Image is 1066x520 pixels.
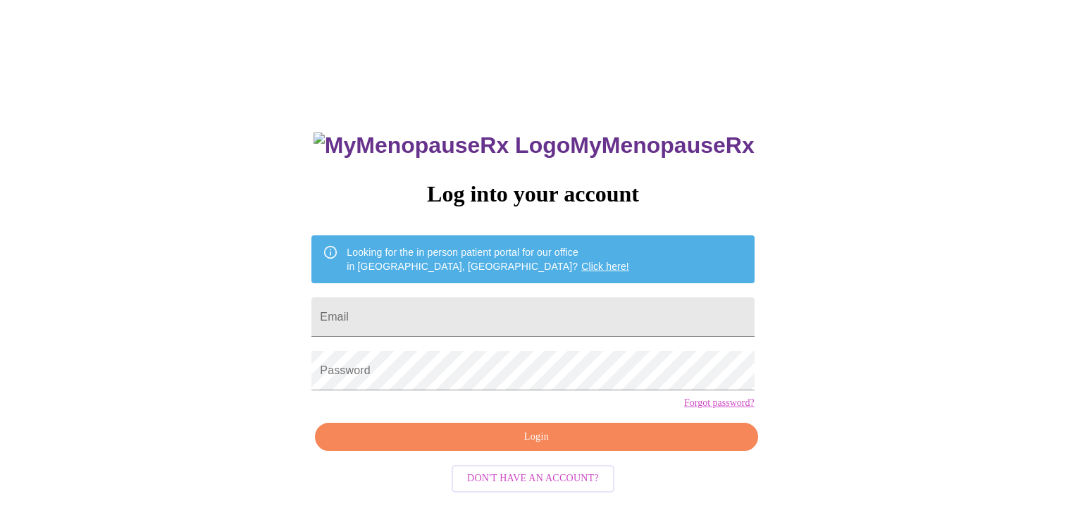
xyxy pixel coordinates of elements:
[467,470,599,488] span: Don't have an account?
[684,397,755,409] a: Forgot password?
[314,132,755,159] h3: MyMenopauseRx
[448,471,618,483] a: Don't have an account?
[314,132,570,159] img: MyMenopauseRx Logo
[311,181,754,207] h3: Log into your account
[581,261,629,272] a: Click here!
[452,465,614,493] button: Don't have an account?
[315,423,757,452] button: Login
[331,428,741,446] span: Login
[347,240,629,279] div: Looking for the in person patient portal for our office in [GEOGRAPHIC_DATA], [GEOGRAPHIC_DATA]?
